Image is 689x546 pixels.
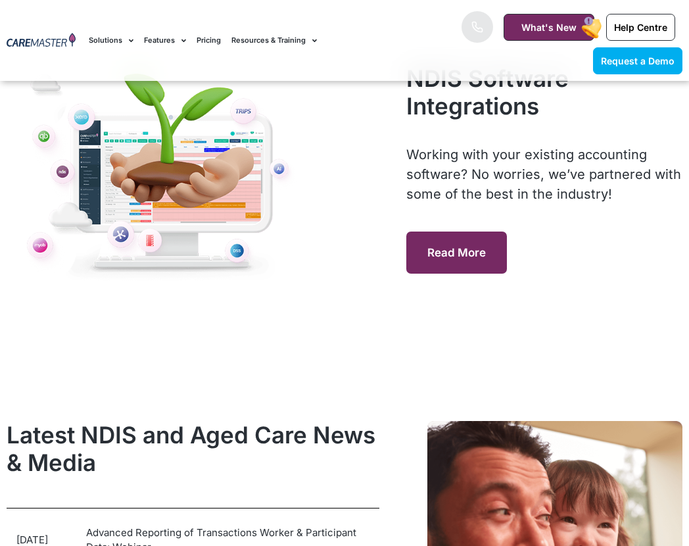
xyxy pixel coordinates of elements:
[89,18,439,62] nav: Menu
[521,22,577,33] span: What's New
[231,18,317,62] a: Resources & Training
[406,64,682,120] h2: NDIS Software Integrations
[593,47,682,74] a: Request a Demo
[427,246,486,259] span: Read More
[614,22,667,33] span: Help Centre
[7,421,379,476] h2: Latest NDIS and Aged Care News & Media
[7,48,316,289] img: NDIS software integrations with Xero, Myob, Keypay, Quickbooks, Elmo and more!
[16,534,48,546] time: [DATE]
[144,18,186,62] a: Features
[197,18,221,62] a: Pricing
[606,14,675,41] a: Help Centre
[406,147,681,202] span: Working with your existing accounting software? No worries, we’ve partnered with some of the best...
[7,33,76,48] img: CareMaster Logo
[89,18,133,62] a: Solutions
[601,55,675,66] span: Request a Demo
[504,14,594,41] a: What's New
[406,232,507,274] a: Read More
